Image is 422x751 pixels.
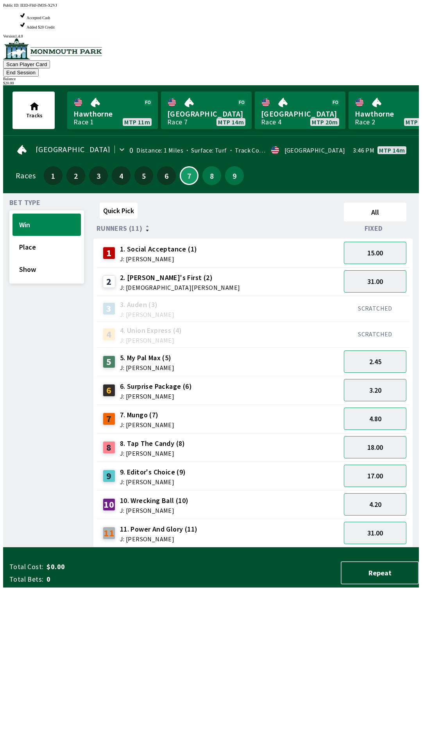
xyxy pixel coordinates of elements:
div: SCRATCHED [344,330,406,338]
button: 7 [180,166,198,185]
span: 15.00 [367,248,383,257]
div: Race 2 [355,119,375,125]
span: 2 [68,173,83,178]
span: Hawthorne [73,109,152,119]
div: SCRATCHED [344,304,406,312]
button: 5 [134,166,153,185]
span: J: [PERSON_NAME] [120,256,197,262]
div: $ 20.00 [3,81,419,85]
button: 4.20 [344,493,406,516]
a: [GEOGRAPHIC_DATA]Race 7MTP 14m [161,92,252,129]
button: Repeat [341,561,419,584]
div: Fixed [341,225,409,232]
span: 4 [114,173,129,178]
div: 5 [103,356,115,368]
span: Track Condition: Firm [227,146,296,154]
span: 10. Wrecking Ball (10) [120,496,189,506]
div: Balance [3,77,419,81]
span: Win [19,220,74,229]
span: 4.20 [369,500,381,509]
span: J: [PERSON_NAME] [120,393,192,399]
span: 6. Surprise Package (6) [120,381,192,392]
span: MTP 14m [218,119,244,125]
span: 3:46 PM [353,147,374,153]
span: Surface: Turf [183,146,227,154]
button: 31.00 [344,522,406,544]
span: 4. Union Express (4) [120,325,182,336]
button: Tracks [13,92,55,129]
span: 3. Auden (3) [120,300,174,310]
span: 0 [46,575,170,584]
span: Total Cost: [9,562,43,571]
div: 8 [103,441,115,454]
button: 9 [225,166,244,185]
button: All [344,203,406,221]
span: Bet Type [9,199,40,206]
span: Added $20 Credit [27,25,55,29]
span: 3.20 [369,386,381,395]
div: 9 [103,470,115,482]
span: J: [PERSON_NAME] [120,450,185,456]
span: All [347,208,403,217]
span: 9. Editor's Choice (9) [120,467,186,477]
div: 2 [103,275,115,288]
button: 1 [44,166,63,185]
span: 9 [227,173,242,178]
span: [GEOGRAPHIC_DATA] [36,146,111,153]
span: Distance: 1 Miles [136,146,183,154]
span: 5 [136,173,151,178]
div: 6 [103,384,115,397]
div: 7 [103,413,115,425]
div: Public ID: [3,3,419,7]
span: 18.00 [367,443,383,452]
div: Races [16,172,36,179]
div: Runners (11) [97,225,341,232]
div: Race 1 [73,119,94,125]
span: 4.80 [369,414,381,423]
span: 5. My Pal Max (5) [120,353,174,363]
button: 4.80 [344,408,406,430]
span: J: [PERSON_NAME] [120,507,189,514]
span: J: [PERSON_NAME] [120,337,182,343]
span: 11. Power And Glory (11) [120,524,198,534]
div: Version 1.4.0 [3,34,419,38]
button: Quick Pick [100,203,138,219]
button: 3.20 [344,379,406,401]
span: 3 [91,173,106,178]
button: 3 [89,166,108,185]
button: 8 [202,166,221,185]
span: 1 [46,173,61,178]
span: 1. Social Acceptance (1) [120,244,197,254]
div: 11 [103,527,115,539]
button: Win [13,214,81,236]
button: 17.00 [344,465,406,487]
span: 6 [159,173,174,178]
button: 2 [66,166,85,185]
span: 17.00 [367,471,383,480]
div: Race 7 [167,119,188,125]
button: 18.00 [344,436,406,458]
span: Quick Pick [103,206,134,215]
span: [GEOGRAPHIC_DATA] [261,109,339,119]
span: MTP 14m [379,147,405,153]
span: J: [PERSON_NAME] [120,479,186,485]
span: $0.00 [46,562,170,571]
span: Fixed [365,225,383,232]
span: 8 [204,173,219,178]
button: 6 [157,166,176,185]
button: Place [13,236,81,258]
div: 0 [129,147,133,153]
div: 4 [103,328,115,341]
button: 31.00 [344,270,406,293]
button: 15.00 [344,242,406,264]
span: J: [PERSON_NAME] [120,536,198,542]
button: 2.45 [344,350,406,373]
button: 4 [112,166,131,185]
span: 2.45 [369,357,381,366]
span: Accepted Cash [27,16,50,20]
span: J: [PERSON_NAME] [120,422,174,428]
span: J: [PERSON_NAME] [120,365,174,371]
span: 8. Tap The Candy (8) [120,438,185,449]
span: Total Bets: [9,575,43,584]
img: venue logo [3,38,102,59]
